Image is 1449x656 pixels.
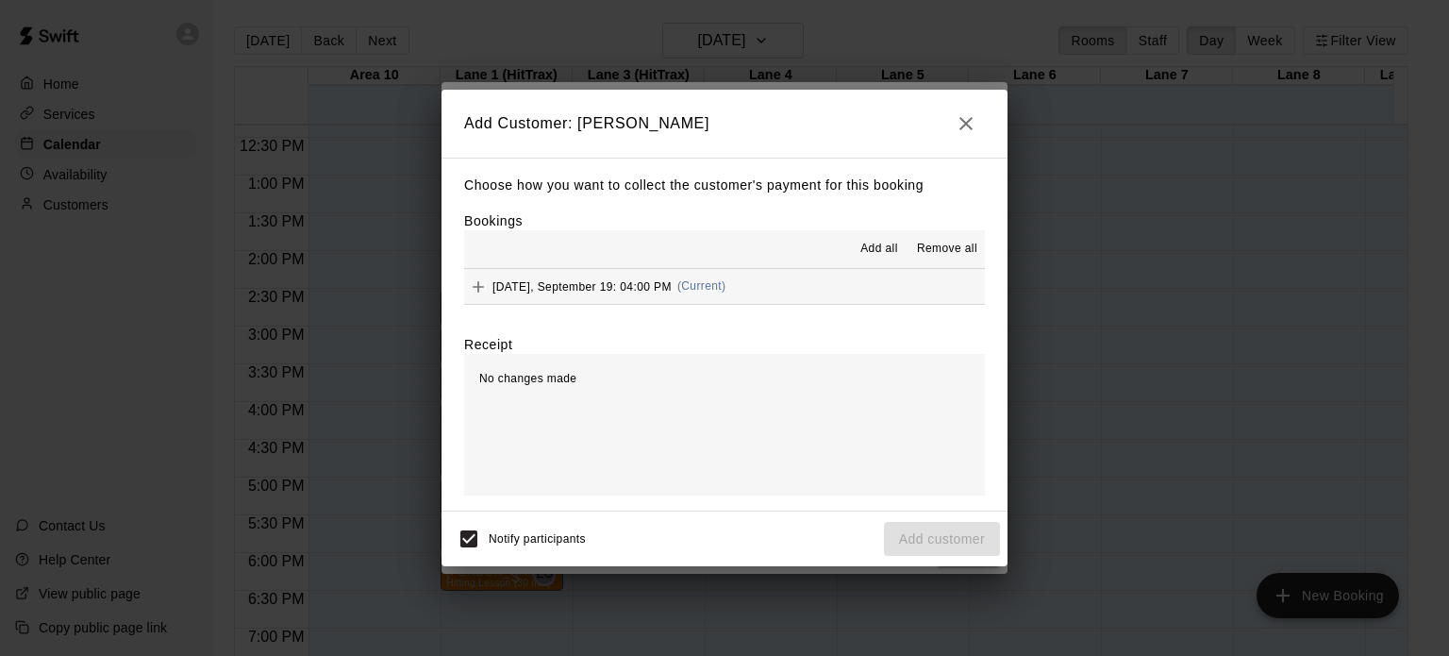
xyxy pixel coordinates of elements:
[464,335,512,354] label: Receipt
[917,240,977,259] span: Remove all
[464,213,523,228] label: Bookings
[489,532,586,546] span: Notify participants
[464,269,985,304] button: Add[DATE], September 19: 04:00 PM(Current)
[492,279,672,293] span: [DATE], September 19: 04:00 PM
[464,174,985,197] p: Choose how you want to collect the customer's payment for this booking
[849,234,909,264] button: Add all
[860,240,898,259] span: Add all
[479,372,576,385] span: No changes made
[909,234,985,264] button: Remove all
[464,278,492,293] span: Add
[441,90,1008,158] h2: Add Customer: [PERSON_NAME]
[677,279,726,293] span: (Current)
